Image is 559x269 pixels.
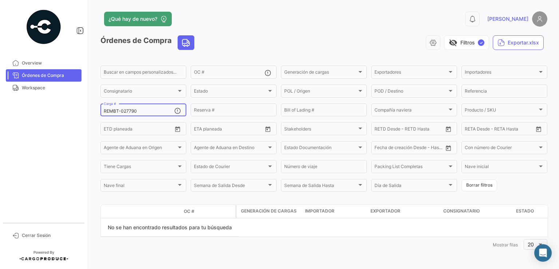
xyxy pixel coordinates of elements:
span: Mostrar filas [493,242,518,247]
datatable-header-cell: Generación de cargas [237,205,302,218]
span: Agente de Aduana en Origen [104,146,177,151]
input: Hasta [212,127,245,132]
span: Agente de Aduana en Destino [194,146,267,151]
span: Compañía naviera [374,109,447,114]
span: Estado [516,208,534,214]
button: Open calendar [443,143,454,153]
span: OC # [184,208,194,215]
span: Con número de Courier [465,146,538,151]
span: Importador [305,208,334,214]
button: Open calendar [262,124,273,134]
input: Hasta [122,127,155,132]
span: Exportadores [374,71,447,76]
span: Producto / SKU [465,109,538,114]
span: [PERSON_NAME] [487,15,528,23]
a: Workspace [6,82,82,94]
div: No se han encontrado resultados para tu búsqueda [101,218,239,237]
a: Órdenes de Compra [6,69,82,82]
datatable-header-cell: Exportador [368,205,440,218]
span: Consignatario [443,208,480,214]
button: Open calendar [443,124,454,134]
span: POD / Destino [374,90,447,95]
input: Desde [104,127,117,132]
span: 20 [528,241,534,247]
button: Land [178,36,194,50]
button: ¿Qué hay de nuevo? [104,12,172,26]
input: Desde [465,127,478,132]
span: Tiene Cargas [104,165,177,170]
span: ✓ [478,39,484,46]
span: Semana de Salida Hasta [284,184,357,189]
datatable-header-cell: Consignatario [440,205,513,218]
datatable-header-cell: Modo de Transporte [115,208,134,214]
span: Importadores [465,71,538,76]
input: Hasta [393,146,425,151]
input: Hasta [483,127,516,132]
span: Estado Documentación [284,146,357,151]
a: Overview [6,57,82,69]
span: visibility_off [449,38,457,47]
span: ¿Qué hay de nuevo? [108,15,157,23]
input: Hasta [393,127,425,132]
span: Consignatario [104,90,177,95]
span: Órdenes de Compra [22,72,79,79]
span: POL / Origen [284,90,357,95]
span: Exportador [370,208,400,214]
datatable-header-cell: OC # [181,205,235,218]
span: Semana de Salida Desde [194,184,267,189]
input: Desde [194,127,207,132]
datatable-header-cell: Importador [302,205,368,218]
input: Desde [374,127,388,132]
h3: Órdenes de Compra [100,35,197,50]
span: Nave final [104,184,177,189]
span: Día de Salida [374,184,447,189]
input: Desde [374,146,388,151]
span: Stakeholders [284,127,357,132]
span: Overview [22,60,79,66]
span: Workspace [22,85,79,91]
span: Estado de Courier [194,165,267,170]
span: Nave inicial [465,165,538,170]
span: Generación de cargas [284,71,357,76]
span: Packing List Completas [374,165,447,170]
datatable-header-cell: Estado Doc. [134,208,181,214]
button: Open calendar [533,124,544,134]
img: placeholder-user.png [532,11,547,27]
span: Cerrar Sesión [22,232,79,239]
div: Abrir Intercom Messenger [534,244,552,262]
button: Borrar filtros [461,179,497,191]
button: visibility_offFiltros✓ [444,35,489,50]
span: Estado [194,90,267,95]
img: powered-by.png [25,9,62,45]
button: Exportar.xlsx [493,35,544,50]
button: Open calendar [172,124,183,134]
span: Generación de cargas [241,208,297,214]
